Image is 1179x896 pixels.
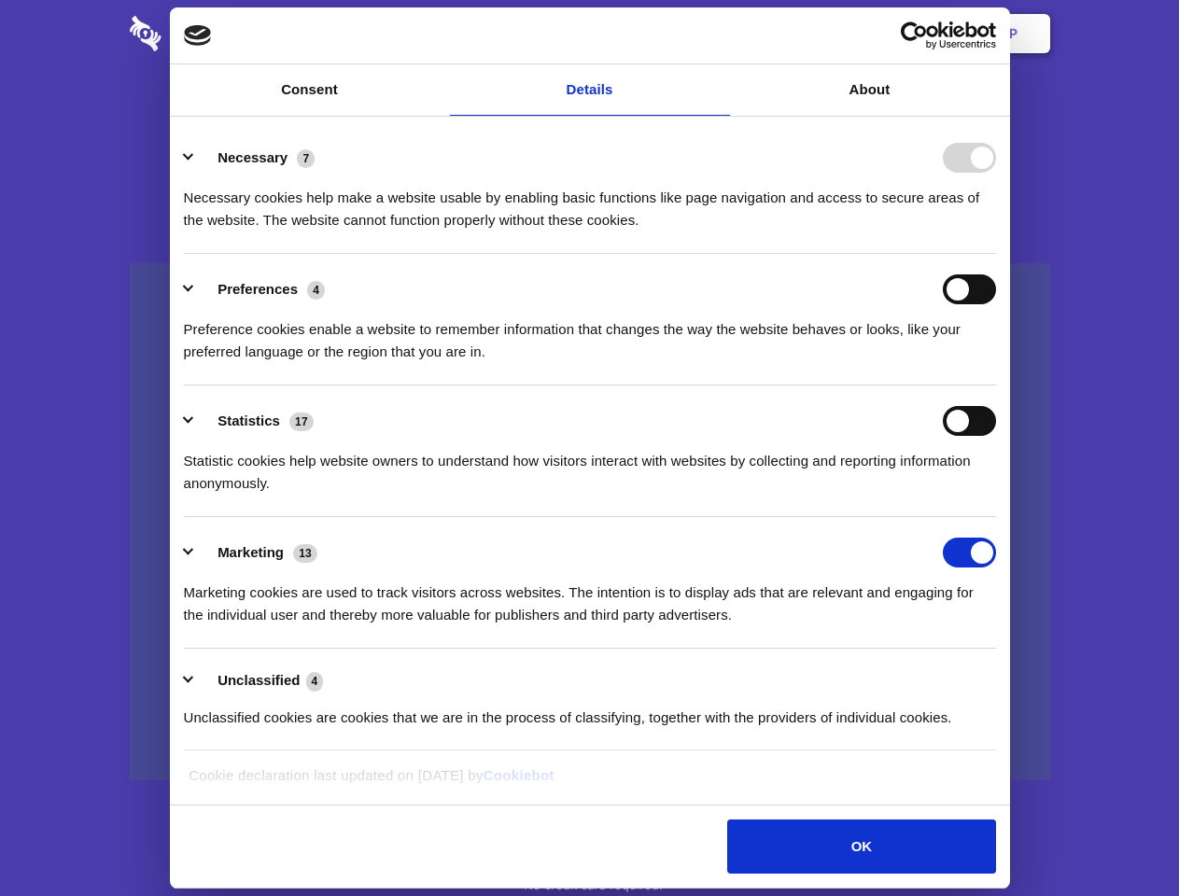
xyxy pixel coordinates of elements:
div: Preference cookies enable a website to remember information that changes the way the website beha... [184,304,996,363]
button: Statistics (17) [184,406,326,436]
a: Pricing [548,5,629,63]
button: Marketing (13) [184,538,330,567]
img: logo [184,25,212,46]
div: Marketing cookies are used to track visitors across websites. The intention is to display ads tha... [184,567,996,626]
button: Preferences (4) [184,274,337,304]
div: Necessary cookies help make a website usable by enabling basic functions like page navigation and... [184,173,996,231]
img: logo-wordmark-white-trans-d4663122ce5f474addd5e946df7df03e33cb6a1c49d2221995e7729f52c070b2.svg [130,16,289,51]
a: Cookiebot [484,767,554,783]
label: Necessary [218,149,288,165]
span: 13 [293,544,317,563]
div: Unclassified cookies are cookies that we are in the process of classifying, together with the pro... [184,693,996,729]
button: OK [727,819,995,874]
label: Marketing [218,544,284,560]
h1: Eliminate Slack Data Loss. [130,84,1050,151]
span: 4 [306,672,324,691]
a: Details [450,64,730,116]
button: Necessary (7) [184,143,327,173]
a: Contact [757,5,843,63]
a: Usercentrics Cookiebot - opens in a new window [833,21,996,49]
div: Cookie declaration last updated on [DATE] by [175,764,1004,801]
span: 17 [289,413,314,431]
a: About [730,64,1010,116]
iframe: Drift Widget Chat Controller [1086,803,1157,874]
a: Consent [170,64,450,116]
span: 4 [307,281,325,300]
h4: Auto-redaction of sensitive data, encrypted data sharing and self-destructing private chats. Shar... [130,170,1050,231]
label: Statistics [218,413,280,428]
a: Wistia video thumbnail [130,263,1050,781]
span: 7 [297,149,315,168]
button: Unclassified (4) [184,669,335,693]
div: Statistic cookies help website owners to understand how visitors interact with websites by collec... [184,436,996,495]
label: Preferences [218,281,298,297]
a: Login [847,5,928,63]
